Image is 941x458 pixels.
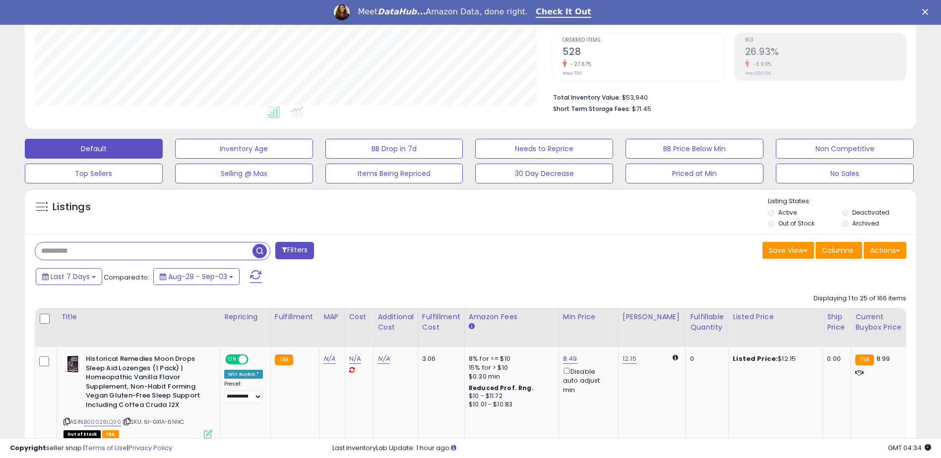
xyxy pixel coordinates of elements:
img: 51MH44pVZBL._SL40_.jpg [63,354,83,374]
span: Aug-28 - Sep-03 [168,272,227,282]
button: Filters [275,242,314,259]
div: Fulfillment [275,312,315,322]
div: Meet Amazon Data, done right. [358,7,528,17]
button: Actions [864,242,906,259]
a: N/A [323,354,335,364]
button: Aug-28 - Sep-03 [153,268,240,285]
p: Listing States: [768,197,916,206]
button: Priced at Min [626,164,763,183]
button: BB Drop in 7d [325,139,463,159]
button: No Sales [776,164,914,183]
button: Save View [762,242,814,259]
div: 0 [690,354,721,363]
span: 2025-09-11 04:34 GMT [888,443,931,453]
button: Needs to Reprice [475,139,613,159]
div: Title [61,312,216,322]
button: Last 7 Days [36,268,102,285]
div: Amazon Fees [469,312,555,322]
label: Archived [852,219,879,228]
span: ON [226,355,239,364]
div: $12.15 [733,354,815,363]
a: Check It Out [536,7,591,18]
h2: 26.93% [745,46,906,59]
a: N/A [377,354,389,364]
div: MAP [323,312,340,322]
span: | SKU: 6I-GX1A-6NNC [123,418,184,426]
div: Displaying 1 to 25 of 166 items [814,294,906,303]
span: OFF [247,355,263,364]
div: Preset: [224,381,263,403]
div: Win BuyBox * [224,370,263,379]
small: -27.67% [567,60,592,68]
div: $0.30 min [469,372,551,381]
b: Total Inventory Value: [553,93,621,102]
div: Close [922,9,932,15]
label: Deactivated [852,208,889,217]
button: Selling @ Max [175,164,313,183]
div: 8% for <= $10 [469,354,551,363]
span: 8.99 [877,354,890,363]
b: Reduced Prof. Rng. [469,384,534,392]
h2: 528 [563,46,723,59]
div: seller snap | | [10,444,172,453]
span: Last 7 Days [51,272,90,282]
button: Default [25,139,163,159]
div: Ship Price [827,312,847,333]
span: $71.45 [632,104,651,114]
div: Additional Cost [377,312,414,333]
div: [PERSON_NAME] [623,312,682,322]
b: Historical Remedies Moon Drops Sleep Aid Lozenges (1 Pack) | Homeopathic Vanilla Flavor Supplemen... [86,354,206,412]
h5: Listings [53,200,91,214]
button: Items Being Repriced [325,164,463,183]
div: 3.06 [422,354,457,363]
a: N/A [349,354,361,364]
span: Ordered Items [563,38,723,43]
button: 30 Day Decrease [475,164,613,183]
div: Fulfillable Quantity [690,312,724,333]
div: $10.01 - $10.83 [469,401,551,409]
div: $10 - $11.72 [469,392,551,401]
span: Columns [822,245,853,255]
small: Amazon Fees. [469,322,475,331]
label: Out of Stock [778,219,815,228]
a: 8.49 [563,354,577,364]
div: Cost [349,312,370,322]
a: B00028LQ30 [84,418,121,426]
a: Terms of Use [85,443,127,453]
div: 15% for > $10 [469,363,551,372]
button: Top Sellers [25,164,163,183]
small: Prev: 730 [563,70,582,76]
small: Prev: 28.05% [745,70,771,76]
label: Active [778,208,797,217]
button: BB Price Below Min [626,139,763,159]
div: Fulfillment Cost [422,312,460,333]
div: Min Price [563,312,614,322]
span: Compared to: [104,273,149,282]
div: Last InventoryLab Update: 1 hour ago. [332,444,931,453]
b: Listed Price: [733,354,778,363]
button: Inventory Age [175,139,313,159]
strong: Copyright [10,443,46,453]
img: Profile image for Georgie [334,4,350,20]
small: FBA [855,354,874,365]
small: -3.99% [750,60,772,68]
a: 12.15 [623,354,636,364]
b: Short Term Storage Fees: [553,105,630,113]
small: FBA [275,354,293,365]
a: Privacy Policy [128,443,172,453]
div: Disable auto adjust min [563,366,611,395]
div: Repricing [224,312,266,322]
span: ROI [745,38,906,43]
div: Current Buybox Price [855,312,906,333]
div: Listed Price [733,312,818,322]
div: 0.00 [827,354,843,363]
i: DataHub... [377,7,426,16]
li: $53,940 [553,91,899,103]
button: Columns [816,242,862,259]
button: Non Competitive [776,139,914,159]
